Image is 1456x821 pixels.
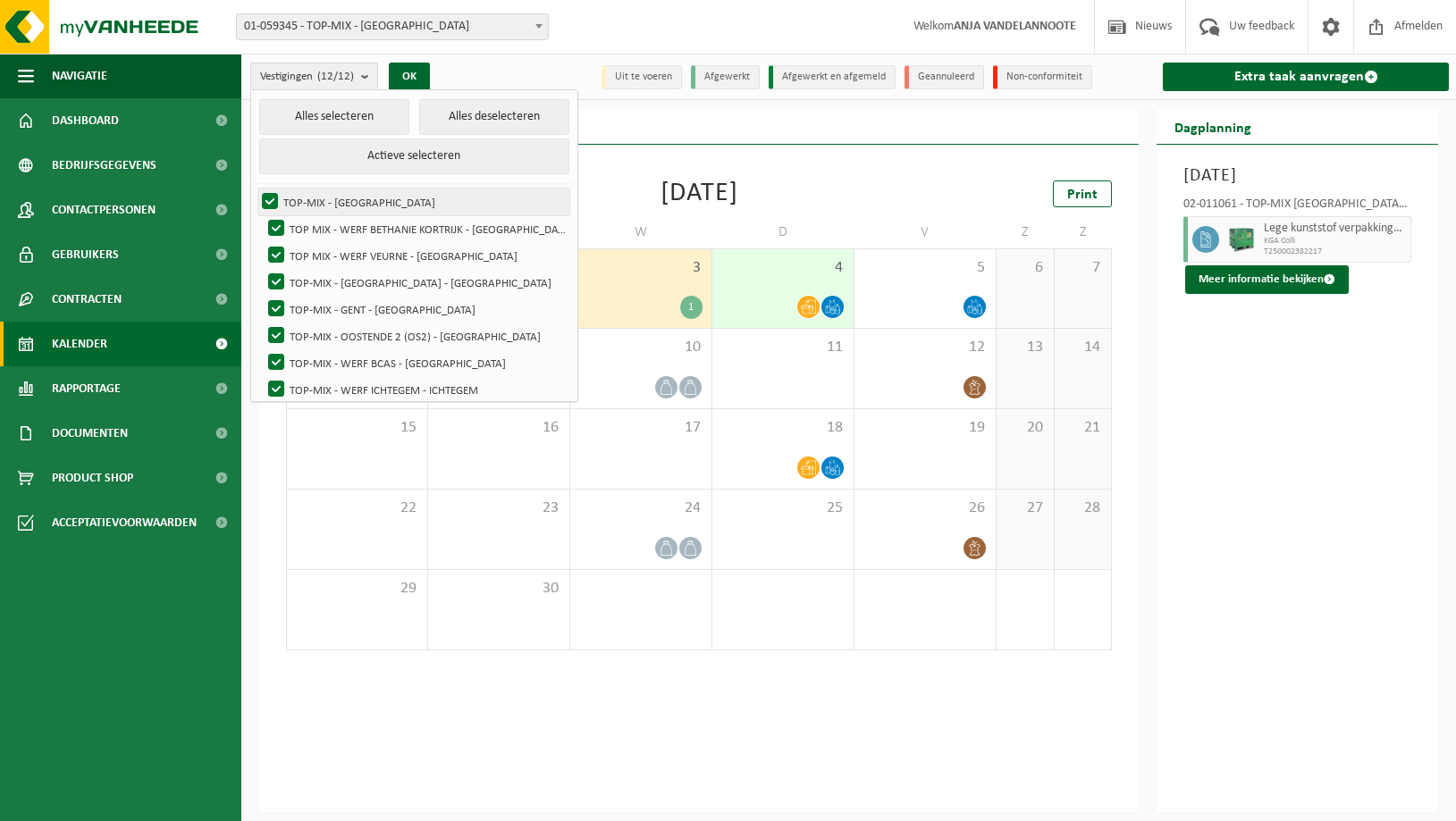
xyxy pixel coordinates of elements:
label: TOP MIX - WERF BETHANIE KORTRIJK - [GEOGRAPHIC_DATA] [265,215,569,242]
span: 3 [579,258,703,278]
span: 28 [1064,498,1103,518]
strong: ANJA VANDELANNOOTE [954,20,1076,33]
label: TOP-MIX - GENT - [GEOGRAPHIC_DATA] [265,296,569,323]
span: 01-059345 - TOP-MIX - Oostende [237,14,548,39]
span: Rapportage [52,366,121,411]
div: 1 [680,296,703,319]
span: Acceptatievoorwaarden [52,500,197,545]
span: Kalender [52,322,107,366]
span: Gebruikers [52,232,119,277]
label: TOP MIX - WERF VEURNE - [GEOGRAPHIC_DATA] [265,242,569,269]
td: V [854,216,997,248]
button: Vestigingen(12/12) [250,63,378,89]
span: 11 [721,338,845,357]
span: 6 [1006,258,1045,278]
label: TOP-MIX - OOSTENDE 2 (OS2) - [GEOGRAPHIC_DATA] [265,323,569,349]
td: Z [1055,216,1113,248]
span: 26 [863,498,987,518]
a: Print [1053,180,1112,207]
span: Product Shop [52,456,133,500]
span: 15 [296,418,418,438]
count: (12/12) [317,71,354,82]
button: Alles deselecteren [419,99,570,135]
span: 20 [1006,418,1045,438]
span: Vestigingen [260,63,354,90]
span: 25 [721,498,845,518]
span: 27 [1006,498,1045,518]
td: W [570,216,712,248]
span: Navigatie [52,54,107,98]
span: 10 [579,338,703,357]
h3: [DATE] [1183,163,1411,189]
span: 17 [579,418,703,438]
span: 13 [1006,338,1045,357]
a: Extra taak aanvragen [1163,63,1449,91]
span: 30 [437,579,560,599]
span: Print [1067,188,1098,202]
label: TOP-MIX - WERF ICHTEGEM - ICHTEGEM [265,376,569,403]
span: 23 [437,498,560,518]
span: 4 [721,258,845,278]
span: 01-059345 - TOP-MIX - Oostende [236,13,549,40]
li: Afgewerkt [691,65,760,89]
span: 16 [437,418,560,438]
span: 19 [863,418,987,438]
span: Contactpersonen [52,188,156,232]
button: OK [389,63,430,91]
span: 18 [721,418,845,438]
span: Documenten [52,411,128,456]
button: Actieve selecteren [259,138,570,174]
li: Non-conformiteit [993,65,1092,89]
label: TOP-MIX - [GEOGRAPHIC_DATA] - [GEOGRAPHIC_DATA] [265,269,569,296]
span: T250002382217 [1264,247,1406,257]
li: Afgewerkt en afgemeld [769,65,896,89]
span: 29 [296,579,418,599]
span: 7 [1064,258,1103,278]
h2: Dagplanning [1157,109,1269,144]
li: Uit te voeren [602,65,682,89]
label: TOP-MIX - WERF BCAS - [GEOGRAPHIC_DATA] [265,349,569,376]
span: Contracten [52,277,122,322]
button: Alles selecteren [259,99,410,135]
span: Dashboard [52,98,119,143]
td: D [712,216,854,248]
span: Bedrijfsgegevens [52,143,156,188]
li: Geannuleerd [905,65,984,89]
span: KGA Colli [1264,236,1406,247]
span: Lege kunststof verpakkingen van olie [1264,222,1406,236]
div: [DATE] [661,180,738,207]
span: 21 [1064,418,1103,438]
label: TOP-MIX - [GEOGRAPHIC_DATA] [258,188,569,215]
span: 22 [296,498,418,518]
span: 12 [863,338,987,357]
div: 02-011061 - TOP-MIX [GEOGRAPHIC_DATA] - [GEOGRAPHIC_DATA] [1183,198,1411,216]
span: 5 [863,258,987,278]
img: PB-HB-1400-HPE-GN-01 [1228,226,1255,253]
span: 14 [1064,338,1103,357]
button: Meer informatie bekijken [1185,265,1349,294]
span: 24 [579,498,703,518]
td: Z [997,216,1055,248]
